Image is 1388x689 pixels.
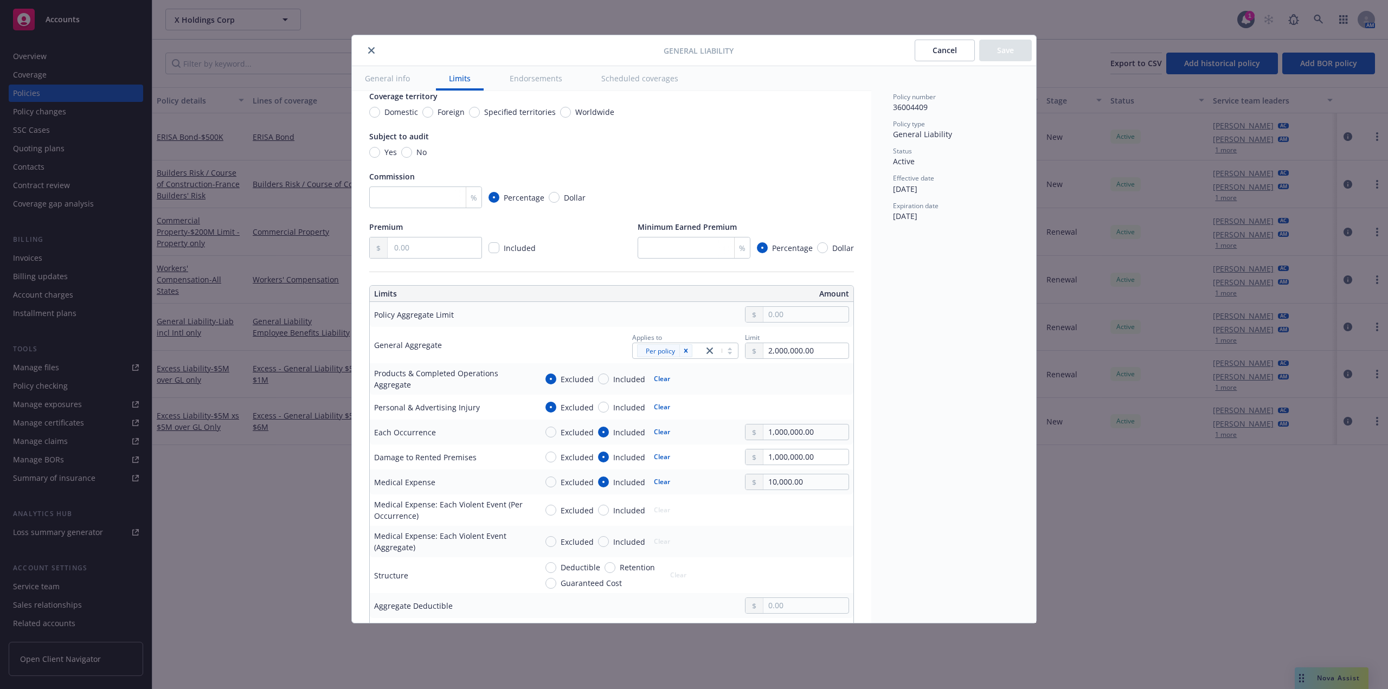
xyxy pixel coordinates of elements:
[374,427,436,438] div: Each Occurrence
[763,449,849,465] input: 0.00
[588,66,691,91] button: Scheduled coverages
[436,66,484,91] button: Limits
[598,505,609,516] input: Included
[545,476,556,487] input: Excluded
[369,131,429,141] span: Subject to audit
[632,333,662,342] span: Applies to
[388,237,481,258] input: 0.00
[616,286,853,302] th: Amount
[893,184,917,194] span: [DATE]
[374,600,453,611] div: Aggregate Deductible
[757,242,768,253] input: Percentage
[893,173,934,183] span: Effective date
[641,345,675,357] span: Per policy
[598,476,609,487] input: Included
[374,402,480,413] div: Personal & Advertising Injury
[893,119,925,128] span: Policy type
[416,146,427,158] span: No
[893,146,912,156] span: Status
[646,345,675,357] span: Per policy
[763,343,849,358] input: 0.00
[545,427,556,437] input: Excluded
[598,427,609,437] input: Included
[469,107,480,118] input: Specified territories
[545,505,556,516] input: Excluded
[598,402,609,413] input: Included
[575,106,614,118] span: Worldwide
[647,424,677,440] button: Clear
[370,286,563,302] th: Limits
[613,452,645,463] span: Included
[549,192,560,203] input: Dollar
[763,474,849,490] input: 0.00
[374,570,408,581] div: Structure
[504,192,544,203] span: Percentage
[384,106,418,118] span: Domestic
[647,371,677,387] button: Clear
[561,505,594,516] span: Excluded
[561,577,622,589] span: Guaranteed Cost
[374,530,528,553] div: Medical Expense: Each Violent Event (Aggregate)
[384,146,397,158] span: Yes
[893,156,915,166] span: Active
[489,192,499,203] input: Percentage
[422,107,433,118] input: Foreign
[703,344,716,357] a: close
[545,578,556,589] input: Guaranteed Cost
[638,222,737,232] span: Minimum Earned Premium
[763,307,849,322] input: 0.00
[438,106,465,118] span: Foreign
[497,66,575,91] button: Endorsements
[369,171,415,182] span: Commission
[832,242,854,254] span: Dollar
[365,44,378,57] button: close
[374,309,454,320] div: Policy Aggregate Limit
[369,91,438,101] span: Coverage territory
[613,536,645,548] span: Included
[613,476,645,488] span: Included
[561,402,594,413] span: Excluded
[772,242,813,254] span: Percentage
[369,107,380,118] input: Domestic
[545,374,556,384] input: Excluded
[620,562,655,573] span: Retention
[613,505,645,516] span: Included
[471,192,477,203] span: %
[613,374,645,385] span: Included
[893,92,936,101] span: Policy number
[893,201,939,210] span: Expiration date
[893,102,928,112] span: 36004409
[647,400,677,415] button: Clear
[739,242,746,254] span: %
[598,452,609,462] input: Included
[545,452,556,462] input: Excluded
[679,344,692,357] div: Remove [object Object]
[560,107,571,118] input: Worldwide
[561,562,600,573] span: Deductible
[915,40,975,61] button: Cancel
[561,476,594,488] span: Excluded
[369,222,403,232] span: Premium
[893,129,952,139] span: General Liability
[374,476,435,488] div: Medical Expense
[605,562,615,573] input: Retention
[484,106,556,118] span: Specified territories
[352,66,423,91] button: General info
[664,45,734,56] span: General Liability
[561,427,594,438] span: Excluded
[545,536,556,547] input: Excluded
[545,562,556,573] input: Deductible
[817,242,828,253] input: Dollar
[401,147,412,158] input: No
[745,333,760,342] span: Limit
[893,211,917,221] span: [DATE]
[763,424,849,440] input: 0.00
[561,452,594,463] span: Excluded
[613,402,645,413] span: Included
[369,147,380,158] input: Yes
[374,452,477,463] div: Damage to Rented Premises
[374,368,528,390] div: Products & Completed Operations Aggregate
[561,374,594,385] span: Excluded
[598,374,609,384] input: Included
[561,536,594,548] span: Excluded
